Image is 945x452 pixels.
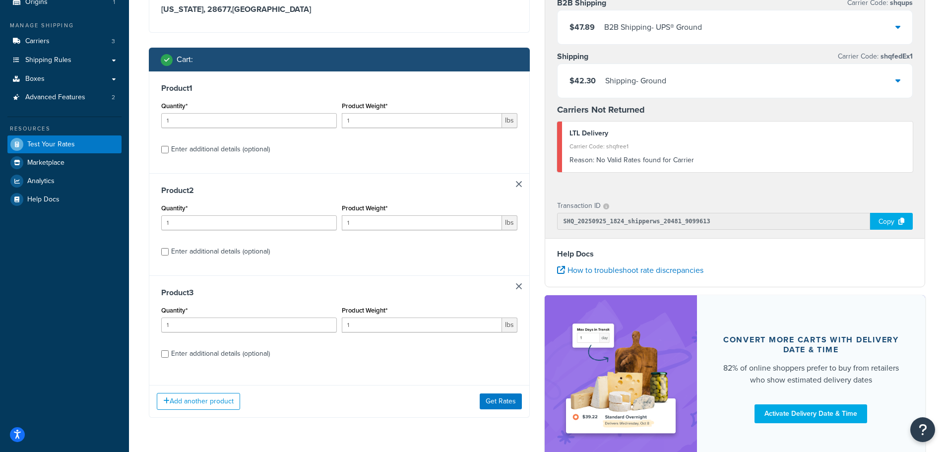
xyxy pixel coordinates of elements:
[7,51,122,69] a: Shipping Rules
[161,146,169,153] input: Enter additional details (optional)
[569,139,906,153] div: Carrier Code: shqfree1
[161,318,337,332] input: 0
[27,159,64,167] span: Marketplace
[557,52,588,62] h3: Shipping
[502,318,517,332] span: lbs
[569,21,595,33] span: $47.89
[7,32,122,51] li: Carriers
[838,50,913,64] p: Carrier Code:
[502,113,517,128] span: lbs
[25,37,50,46] span: Carriers
[342,204,387,212] label: Product Weight*
[161,83,517,93] h3: Product 1
[721,335,902,355] div: Convert more carts with delivery date & time
[27,177,55,186] span: Analytics
[721,362,902,386] div: 82% of online shoppers prefer to buy from retailers who show estimated delivery dates
[342,307,387,314] label: Product Weight*
[171,245,270,258] div: Enter additional details (optional)
[7,191,122,208] a: Help Docs
[161,113,337,128] input: 0
[502,215,517,230] span: lbs
[342,215,502,230] input: 0.00
[161,288,517,298] h3: Product 3
[161,248,169,256] input: Enter additional details (optional)
[25,56,71,65] span: Shipping Rules
[7,88,122,107] li: Advanced Features
[7,32,122,51] a: Carriers3
[157,393,240,410] button: Add another product
[161,4,517,14] h3: [US_STATE], 28677 , [GEOGRAPHIC_DATA]
[557,199,601,213] p: Transaction ID
[342,318,502,332] input: 0.00
[27,195,60,204] span: Help Docs
[342,113,502,128] input: 0.00
[7,88,122,107] a: Advanced Features2
[161,204,188,212] label: Quantity*
[161,102,188,110] label: Quantity*
[569,155,594,165] span: Reason:
[569,75,596,86] span: $42.30
[910,417,935,442] button: Open Resource Center
[480,393,522,409] button: Get Rates
[7,125,122,133] div: Resources
[569,127,906,140] div: LTL Delivery
[7,154,122,172] a: Marketplace
[560,310,682,448] img: feature-image-ddt-36eae7f7280da8017bfb280eaccd9c446f90b1fe08728e4019434db127062ab4.png
[516,283,522,289] a: Remove Item
[177,55,193,64] h2: Cart :
[755,404,867,423] a: Activate Delivery Date & Time
[161,215,337,230] input: 0
[516,181,522,187] a: Remove Item
[7,70,122,88] a: Boxes
[557,248,913,260] h4: Help Docs
[870,213,913,230] div: Copy
[112,93,115,102] span: 2
[7,135,122,153] a: Test Your Rates
[7,172,122,190] a: Analytics
[25,75,45,83] span: Boxes
[605,74,666,88] div: Shipping - Ground
[879,51,913,62] span: shqfedEx1
[161,350,169,358] input: Enter additional details (optional)
[25,93,85,102] span: Advanced Features
[112,37,115,46] span: 3
[557,264,703,276] a: How to troubleshoot rate discrepancies
[557,103,645,116] strong: Carriers Not Returned
[7,21,122,30] div: Manage Shipping
[342,102,387,110] label: Product Weight*
[161,186,517,195] h3: Product 2
[569,153,906,167] div: No Valid Rates found for Carrier
[27,140,75,149] span: Test Your Rates
[161,307,188,314] label: Quantity*
[171,142,270,156] div: Enter additional details (optional)
[171,347,270,361] div: Enter additional details (optional)
[604,20,702,34] div: B2B Shipping - UPS® Ground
